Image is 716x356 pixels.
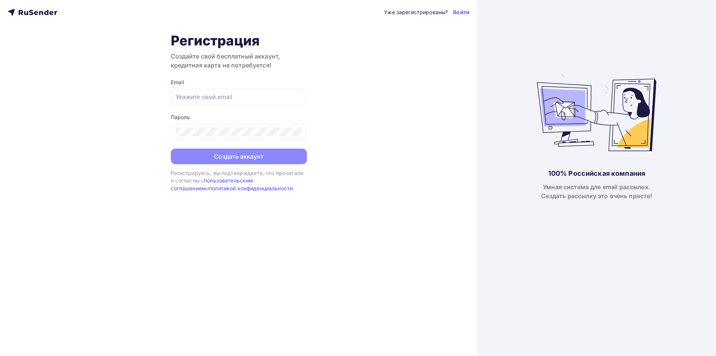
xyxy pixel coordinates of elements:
a: пользовательским соглашением [171,177,253,191]
div: Пароль [171,114,307,121]
button: Создать аккаунт [171,149,307,164]
input: Укажите свой email [176,92,302,101]
div: 100% Российская компания [548,169,645,178]
a: политикой конфиденциальности [209,185,293,191]
h1: Регистрация [171,32,307,49]
div: Уже зарегистрированы? [384,9,448,16]
div: Email [171,79,307,86]
div: Умная система для email рассылок. Создать рассылку это очень просто! [541,182,653,200]
a: Войти [453,9,470,16]
div: Регистрируясь, вы подтверждаете, что прочитали и согласны с и . [171,169,307,192]
h3: Создайте свой бесплатный аккаунт, кредитная карта не потребуется! [171,52,307,70]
